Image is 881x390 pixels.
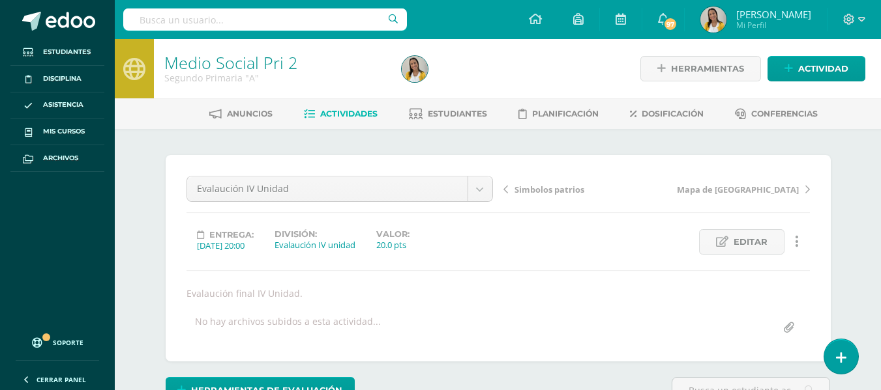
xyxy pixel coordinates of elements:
div: [DATE] 20:00 [197,240,254,251]
span: Soporte [53,338,83,347]
a: Planificación [518,104,599,124]
a: Archivos [10,145,104,172]
span: Estudiantes [428,109,487,118]
span: Entrega: [209,230,254,240]
div: Evalaución final IV Unidad. [181,287,815,299]
span: Mis cursos [43,126,85,137]
span: Editar [734,230,768,254]
span: Planificación [532,109,599,118]
label: División: [275,229,355,239]
span: Mapa de [GEOGRAPHIC_DATA] [677,184,799,195]
a: Asistencia [10,92,104,119]
span: Conferencias [751,109,818,118]
a: Evalaución IV Unidad [187,176,492,201]
span: Disciplina [43,74,82,84]
a: Medio Social Pri 2 [164,51,297,74]
a: Estudiantes [10,39,104,66]
div: No hay archivos subidos a esta actividad... [195,315,381,341]
span: 97 [663,17,678,31]
a: Herramientas [640,56,761,81]
span: Estudiantes [43,47,91,57]
label: Valor: [376,229,410,239]
span: Simbolos patrios [515,184,584,195]
img: 563ad3b7d45938e0b316de2a6020a612.png [700,7,726,33]
a: Actividades [304,104,378,124]
img: 563ad3b7d45938e0b316de2a6020a612.png [402,56,428,82]
a: Dosificación [630,104,704,124]
div: 20.0 pts [376,239,410,251]
a: Simbolos patrios [503,182,657,195]
span: Evalaución IV Unidad [197,176,458,201]
a: Estudiantes [409,104,487,124]
input: Busca un usuario... [123,8,407,31]
div: Evalaución IV unidad [275,239,355,251]
span: Actividades [320,109,378,118]
h1: Medio Social Pri 2 [164,53,386,72]
span: Dosificación [642,109,704,118]
span: Archivos [43,153,78,163]
span: Herramientas [671,57,744,81]
div: Segundo Primaria 'A' [164,72,386,84]
span: Cerrar panel [37,375,86,384]
a: Anuncios [209,104,273,124]
a: Soporte [16,325,99,357]
a: Mapa de [GEOGRAPHIC_DATA] [657,182,810,195]
a: Mis cursos [10,118,104,145]
span: Actividad [798,57,848,81]
a: Conferencias [735,104,818,124]
a: Actividad [768,56,865,81]
span: Asistencia [43,100,83,110]
a: Disciplina [10,66,104,92]
span: [PERSON_NAME] [736,8,811,21]
span: Anuncios [227,109,273,118]
span: Mi Perfil [736,20,811,31]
